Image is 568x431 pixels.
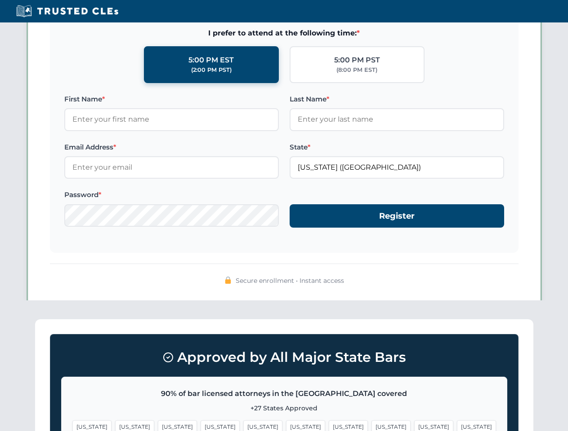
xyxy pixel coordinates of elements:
[236,276,344,286] span: Secure enrollment • Instant access
[72,388,496,400] p: 90% of bar licensed attorneys in the [GEOGRAPHIC_DATA] covered
[290,142,504,153] label: State
[224,277,232,284] img: 🔒
[336,66,377,75] div: (8:00 PM EST)
[64,108,279,131] input: Enter your first name
[13,4,121,18] img: Trusted CLEs
[61,345,507,369] h3: Approved by All Major State Bars
[64,156,279,179] input: Enter your email
[64,142,279,153] label: Email Address
[188,54,234,66] div: 5:00 PM EST
[72,403,496,413] p: +27 States Approved
[334,54,380,66] div: 5:00 PM PST
[191,66,232,75] div: (2:00 PM PST)
[290,94,504,105] label: Last Name
[64,189,279,200] label: Password
[64,94,279,105] label: First Name
[290,156,504,179] input: California (CA)
[290,204,504,228] button: Register
[290,108,504,131] input: Enter your last name
[64,27,504,39] span: I prefer to attend at the following time:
